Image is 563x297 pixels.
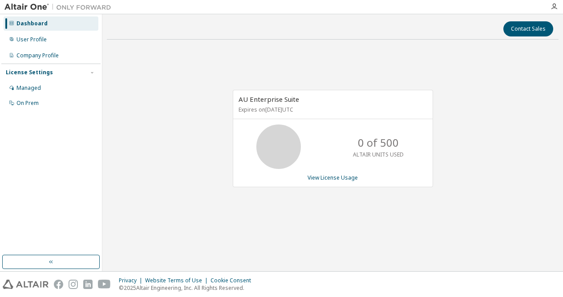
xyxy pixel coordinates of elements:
img: instagram.svg [69,280,78,289]
span: AU Enterprise Suite [239,95,299,104]
img: linkedin.svg [83,280,93,289]
div: On Prem [16,100,39,107]
p: Expires on [DATE] UTC [239,106,425,113]
div: Website Terms of Use [145,277,211,284]
div: Privacy [119,277,145,284]
button: Contact Sales [503,21,553,36]
img: altair_logo.svg [3,280,49,289]
img: facebook.svg [54,280,63,289]
img: youtube.svg [98,280,111,289]
p: 0 of 500 [358,135,399,150]
p: ALTAIR UNITS USED [353,151,404,158]
div: Dashboard [16,20,48,27]
div: Company Profile [16,52,59,59]
p: © 2025 Altair Engineering, Inc. All Rights Reserved. [119,284,256,292]
div: Managed [16,84,41,92]
div: Cookie Consent [211,277,256,284]
img: Altair One [4,3,116,12]
div: License Settings [6,69,53,76]
div: User Profile [16,36,47,43]
a: View License Usage [308,174,358,181]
